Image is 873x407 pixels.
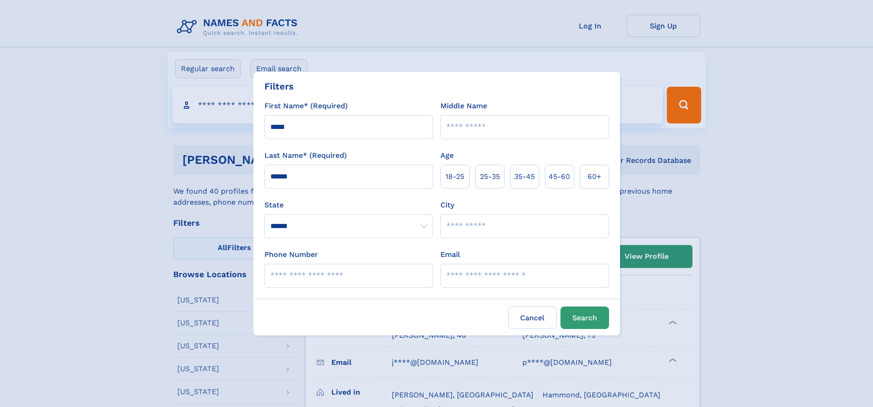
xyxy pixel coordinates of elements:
[264,79,294,93] div: Filters
[549,171,570,182] span: 45‑60
[264,249,318,260] label: Phone Number
[440,150,454,161] label: Age
[480,171,500,182] span: 25‑35
[508,307,557,329] label: Cancel
[440,100,487,112] label: Middle Name
[440,249,460,260] label: Email
[264,150,347,161] label: Last Name* (Required)
[440,200,454,211] label: City
[587,171,601,182] span: 60+
[264,200,433,211] label: State
[445,171,464,182] span: 18‑25
[514,171,535,182] span: 35‑45
[264,100,348,112] label: First Name* (Required)
[560,307,609,329] button: Search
